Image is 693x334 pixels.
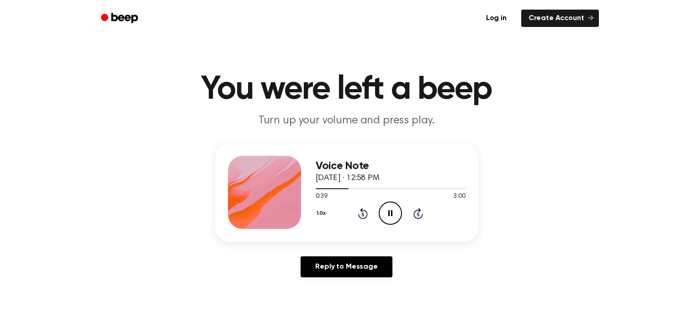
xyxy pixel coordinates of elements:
[113,73,581,106] h1: You were left a beep
[477,8,516,29] a: Log in
[316,174,380,182] span: [DATE] · 12:58 PM
[521,10,599,27] a: Create Account
[171,113,522,128] p: Turn up your volume and press play.
[453,192,465,201] span: 3:00
[316,160,466,172] h3: Voice Note
[316,206,329,221] button: 1.0x
[301,256,392,277] a: Reply to Message
[95,10,146,27] a: Beep
[316,192,328,201] span: 0:39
